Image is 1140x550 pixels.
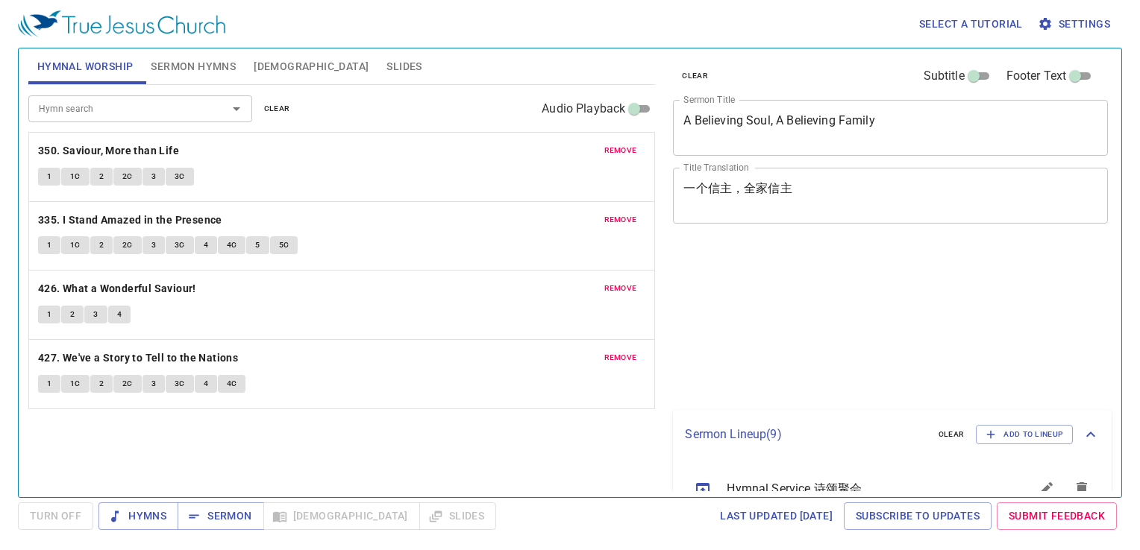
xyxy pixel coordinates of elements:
span: Audio Playback [542,100,625,118]
span: 2 [99,238,104,252]
span: 2 [99,170,104,183]
div: Sermon Lineup(9)clearAdd to Lineup [673,410,1112,459]
span: 1 [47,170,51,183]
button: remove [595,279,646,297]
button: Sermon [178,502,263,530]
iframe: from-child [667,239,1023,404]
button: 1 [38,375,60,393]
span: 4C [227,377,237,391]
button: 427. We've a Story to Tell to the Nations [38,349,241,367]
textarea: A Believing Soul, A Believing Family [683,113,1097,142]
button: 2C [113,375,142,393]
button: clear [673,67,717,85]
button: 3 [142,375,165,393]
span: clear [264,102,290,116]
span: 2 [99,377,104,391]
button: 4C [218,236,246,254]
button: 2 [90,168,113,186]
a: Last updated [DATE] [714,502,839,530]
button: remove [595,349,646,367]
button: 3 [142,236,165,254]
button: Open [226,98,247,119]
button: 350. Saviour, More than Life [38,142,182,160]
span: Settings [1041,15,1110,34]
button: 426. What a Wonderful Saviour! [38,279,198,298]
button: 3 [142,168,165,186]
span: 3C [175,170,185,183]
span: 5 [255,238,260,252]
span: 1 [47,377,51,391]
b: 427. We've a Story to Tell to the Nations [38,349,238,367]
button: Select a tutorial [913,10,1029,38]
button: clear [930,426,974,443]
span: 3 [151,170,156,183]
textarea: 一个信主，全家信主 [683,181,1097,209]
button: 1C [61,375,90,393]
button: Add to Lineup [976,425,1073,444]
span: remove [604,282,637,295]
b: 426. What a Wonderful Saviour! [38,279,196,298]
span: 4 [204,238,208,252]
span: 3 [93,308,98,321]
button: 4C [218,375,246,393]
span: Sermon Hymns [151,57,236,76]
span: 2C [122,377,133,391]
span: 1 [47,238,51,252]
b: 335. I Stand Amazed in the Presence [38,211,222,230]
span: Add to Lineup [986,428,1063,441]
button: 2 [61,306,84,323]
span: Hymnal Worship [37,57,134,76]
span: Hymns [110,507,166,525]
span: 2C [122,170,133,183]
button: 5C [270,236,298,254]
button: 1C [61,168,90,186]
button: 1 [38,306,60,323]
span: 1C [70,238,81,252]
button: 4 [195,375,217,393]
button: 2 [90,375,113,393]
span: clear [682,69,708,83]
span: Subscribe to Updates [856,507,980,525]
b: 350. Saviour, More than Life [38,142,179,160]
span: 1 [47,308,51,321]
button: 335. I Stand Amazed in the Presence [38,211,225,230]
button: 3 [84,306,107,323]
span: 2C [122,238,133,252]
span: 4 [117,308,122,321]
span: Slides [386,57,422,76]
span: Submit Feedback [1009,507,1105,525]
span: 4 [204,377,208,391]
button: 4 [195,236,217,254]
button: 1 [38,168,60,186]
button: 1C [61,236,90,254]
span: Subtitle [924,67,965,85]
span: Hymnal Service 诗颂聚会 [727,480,992,498]
span: Select a tutorial [919,15,1023,34]
span: 5C [279,238,289,252]
span: Footer Text [1006,67,1067,85]
span: clear [939,428,965,441]
span: 3 [151,377,156,391]
span: 3C [175,377,185,391]
span: 1C [70,170,81,183]
img: True Jesus Church [18,10,225,37]
button: remove [595,211,646,229]
a: Submit Feedback [997,502,1117,530]
button: 2C [113,168,142,186]
a: Subscribe to Updates [844,502,992,530]
button: clear [255,100,299,118]
span: Last updated [DATE] [720,507,833,525]
span: [DEMOGRAPHIC_DATA] [254,57,369,76]
button: 2 [90,236,113,254]
span: remove [604,144,637,157]
button: 3C [166,168,194,186]
button: remove [595,142,646,159]
p: Sermon Lineup ( 9 ) [685,426,926,443]
button: 1 [38,236,60,254]
button: 2C [113,236,142,254]
button: Hymns [98,502,178,530]
span: remove [604,351,637,364]
button: 4 [108,306,131,323]
span: 3C [175,238,185,252]
span: 1C [70,377,81,391]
